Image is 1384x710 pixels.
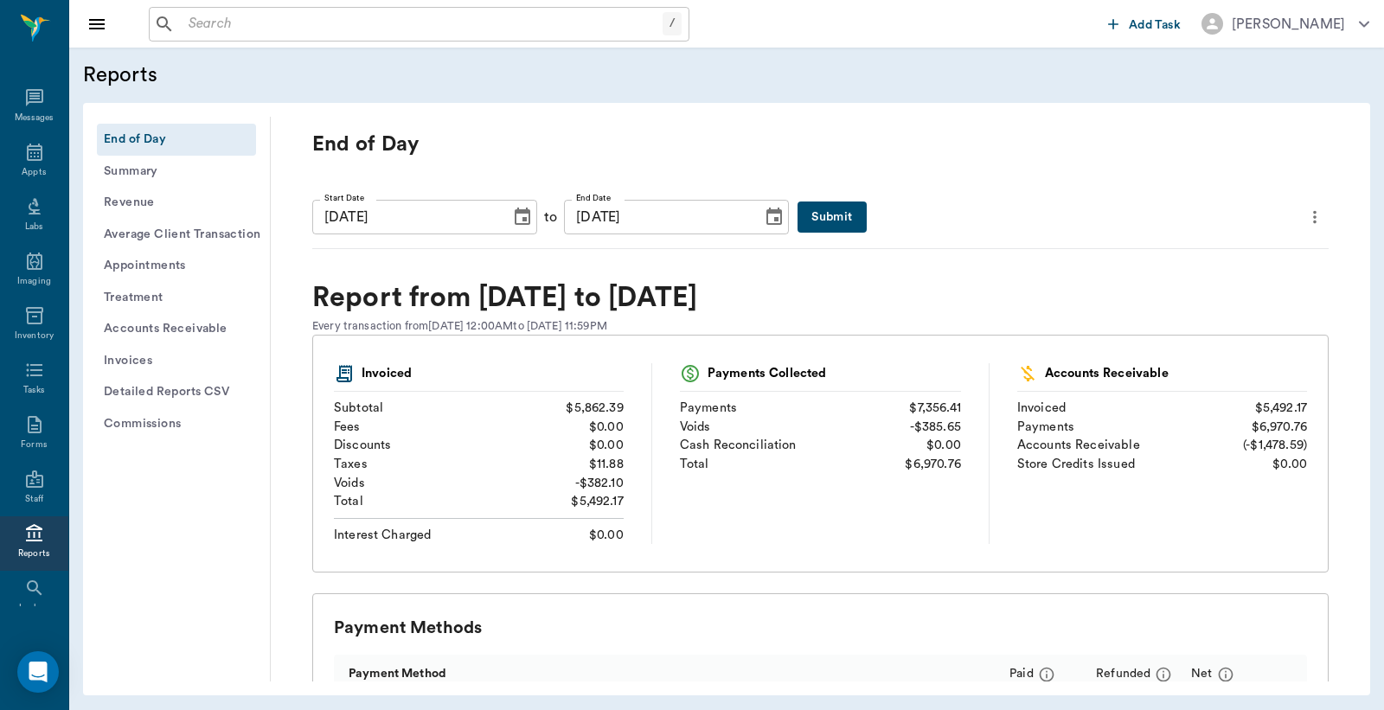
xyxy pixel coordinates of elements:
div: - $382.10 [575,474,624,493]
button: Close drawer [80,7,114,42]
label: End Date [576,192,611,204]
label: Start Date [324,192,365,204]
button: Summary [97,156,256,188]
div: Accounts Receivable [1017,436,1140,455]
h5: Reports [83,61,537,89]
div: Payments [1017,418,1074,437]
div: - $385.65 [910,418,961,437]
div: Voids [680,418,711,437]
div: Open Intercom Messenger [17,651,59,693]
div: Staff [25,493,43,506]
div: Total [680,455,709,474]
div: Voids [334,474,365,493]
div: Refunded [1096,649,1174,698]
div: Store Credits Issued [1017,455,1135,474]
div: $5,492.17 [1255,399,1307,418]
div: Report from [DATE] to [DATE] [312,277,1329,318]
div: (-$1,478.59) [1243,436,1307,455]
div: Taxes [334,455,368,474]
div: Messages [15,112,54,125]
p: End of Day [312,131,1091,158]
div: Invoiced [1017,399,1066,418]
button: Commissions [97,408,256,440]
button: Average Client Transaction [97,219,256,251]
div: $6,970.76 [905,455,960,474]
input: MM/DD/YYYY [312,200,498,234]
div: $5,862.39 [566,399,623,418]
button: Choose date, selected date is Sep 15, 2025 [505,200,540,234]
div: / [663,12,682,35]
div: $0.00 [589,526,624,545]
input: MM/DD/YYYY [564,200,750,234]
button: End of Day [97,124,256,156]
div: [PERSON_NAME] [1232,14,1345,35]
button: Treatment [97,282,256,314]
div: Paid [1009,649,1060,698]
div: Forms [21,438,47,451]
div: to [544,207,557,227]
button: message [1213,662,1239,688]
div: Labs [25,221,43,233]
div: Inventory [15,329,54,342]
div: Imaging [17,275,51,288]
div: Tasks [23,384,45,397]
button: message [1034,662,1060,688]
div: Subtotal [334,399,383,418]
div: Payments Collected [680,363,961,392]
div: Invoiced [334,363,624,392]
div: Net [1191,649,1238,698]
div: Reports [18,547,50,560]
div: $0.00 [1272,455,1307,474]
button: Add Task [1101,8,1188,40]
button: Revenue [97,187,256,219]
div: $0.00 [589,436,624,455]
div: Fees [334,418,361,437]
div: Payment Methods [334,615,1307,641]
div: $7,356.41 [909,399,960,418]
div: $11.88 [589,455,624,474]
div: Accounts Receivable [1017,363,1307,392]
div: Every transaction from [DATE] 12:00AM to [DATE] 11:59PM [312,318,1329,335]
div: Payment Method [334,655,1001,694]
button: Accounts Receivable [97,313,256,345]
button: message [1150,662,1176,688]
button: Submit [798,201,866,233]
div: Interest Charged [334,526,431,545]
div: Appts [22,166,46,179]
div: Discounts [334,436,391,455]
button: Detailed Reports CSV [97,376,256,408]
div: $0.00 [589,418,624,437]
div: Payment Method [349,649,446,698]
button: more [1301,202,1329,232]
div: $5,492.17 [571,492,623,511]
div: $6,970.76 [1252,418,1307,437]
button: Invoices [97,345,256,377]
div: Payments [680,399,737,418]
button: Choose date, selected date is Sep 15, 2025 [757,200,791,234]
button: Appointments [97,250,256,282]
div: $0.00 [926,436,961,455]
div: Lookup [19,602,49,615]
div: Cash Reconciliation [680,436,797,455]
input: Search [182,12,663,36]
button: [PERSON_NAME] [1188,8,1383,40]
div: Total [334,492,363,511]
